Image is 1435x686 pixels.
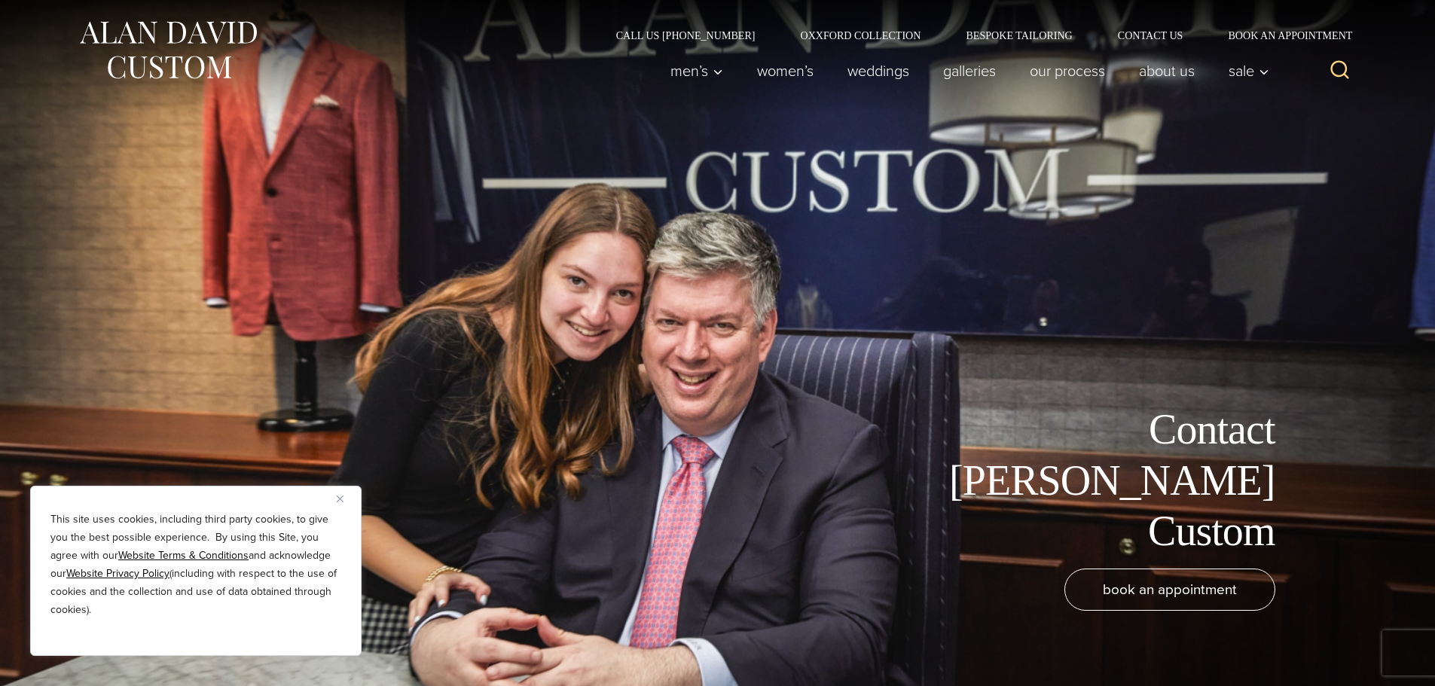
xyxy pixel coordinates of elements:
[337,495,343,502] img: Close
[1322,53,1358,89] button: View Search Form
[943,30,1095,41] a: Bespoke Tailoring
[50,511,341,619] p: This site uses cookies, including third party cookies, to give you the best possible experience. ...
[1095,30,1206,41] a: Contact Us
[594,30,778,41] a: Call Us [PHONE_NUMBER]
[936,404,1275,556] h1: Contact [PERSON_NAME] Custom
[670,63,723,78] span: Men’s
[653,56,1277,86] nav: Primary Navigation
[1012,56,1122,86] a: Our Process
[1205,30,1357,41] a: Book an Appointment
[337,489,355,508] button: Close
[594,30,1358,41] nav: Secondary Navigation
[740,56,830,86] a: Women’s
[1229,63,1269,78] span: Sale
[1103,578,1237,600] span: book an appointment
[926,56,1012,86] a: Galleries
[777,30,943,41] a: Oxxford Collection
[1122,56,1211,86] a: About Us
[830,56,926,86] a: weddings
[78,17,258,84] img: Alan David Custom
[66,566,169,581] a: Website Privacy Policy
[1064,569,1275,611] a: book an appointment
[118,547,249,563] a: Website Terms & Conditions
